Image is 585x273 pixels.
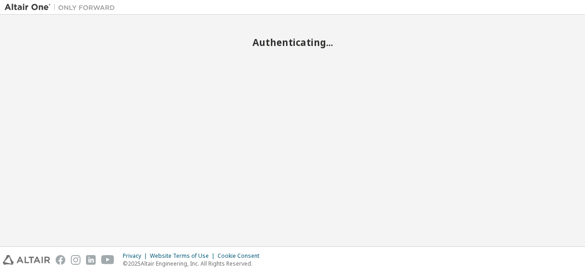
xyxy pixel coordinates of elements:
img: linkedin.svg [86,255,96,265]
div: Website Terms of Use [150,252,218,260]
img: youtube.svg [101,255,115,265]
h2: Authenticating... [5,36,580,48]
img: altair_logo.svg [3,255,50,265]
img: Altair One [5,3,120,12]
div: Cookie Consent [218,252,265,260]
div: Privacy [123,252,150,260]
p: © 2025 Altair Engineering, Inc. All Rights Reserved. [123,260,265,267]
img: facebook.svg [56,255,65,265]
img: instagram.svg [71,255,80,265]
